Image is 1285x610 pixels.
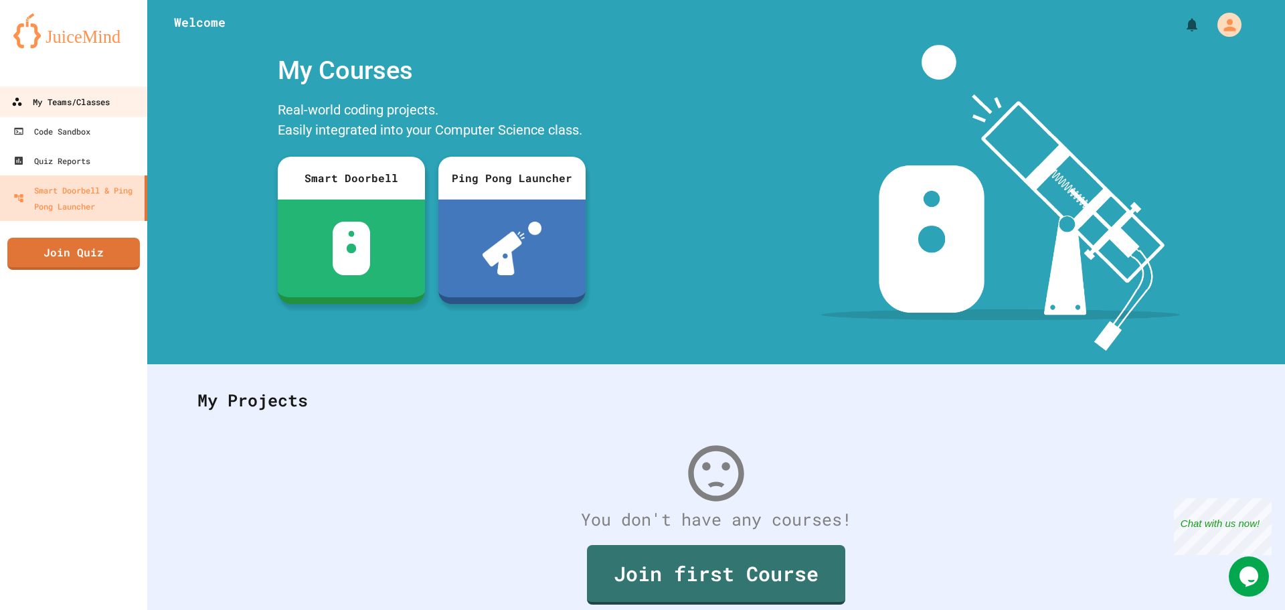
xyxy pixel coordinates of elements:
[184,507,1248,532] div: You don't have any courses!
[438,157,586,200] div: Ping Pong Launcher
[184,374,1248,427] div: My Projects
[821,45,1180,351] img: banner-image-my-projects.png
[1229,556,1272,597] iframe: chat widget
[271,45,592,96] div: My Courses
[271,96,592,147] div: Real-world coding projects. Easily integrated into your Computer Science class.
[13,182,139,214] div: Smart Doorbell & Ping Pong Launcher
[13,153,90,169] div: Quiz Reports
[13,13,134,48] img: logo-orange.svg
[278,157,425,200] div: Smart Doorbell
[7,238,140,270] a: Join Quiz
[1174,498,1272,555] iframe: chat widget
[587,545,845,605] a: Join first Course
[11,94,110,110] div: My Teams/Classes
[483,222,542,275] img: ppl-with-ball.png
[333,222,371,275] img: sdb-white.svg
[1203,9,1245,40] div: My Account
[13,123,90,139] div: Code Sandbox
[1159,13,1203,36] div: My Notifications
